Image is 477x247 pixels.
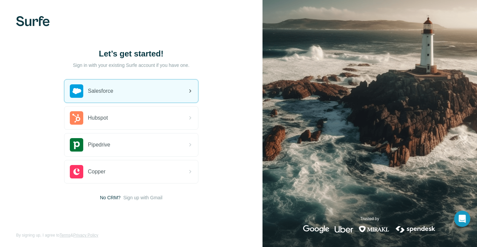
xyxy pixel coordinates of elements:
p: Sign in with your existing Surfe account if you have one. [73,62,189,69]
span: Salesforce [88,87,113,95]
img: mirakl's logo [359,225,389,233]
a: Privacy Policy [73,233,98,238]
img: hubspot's logo [70,111,83,125]
span: Copper [88,168,105,176]
h1: Let’s get started! [64,48,198,59]
span: Hubspot [88,114,108,122]
img: pipedrive's logo [70,138,83,152]
a: Terms [59,233,70,238]
span: By signing up, I agree to & [16,232,98,238]
img: copper's logo [70,165,83,178]
span: Pipedrive [88,141,110,149]
span: No CRM? [100,194,121,201]
img: spendesk's logo [395,225,436,233]
p: Trusted by [360,216,379,222]
img: uber's logo [335,225,353,233]
img: Surfe's logo [16,16,50,26]
button: Sign up with Gmail [123,194,162,201]
div: Open Intercom Messenger [454,211,470,227]
img: google's logo [303,225,329,233]
img: salesforce's logo [70,84,83,98]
